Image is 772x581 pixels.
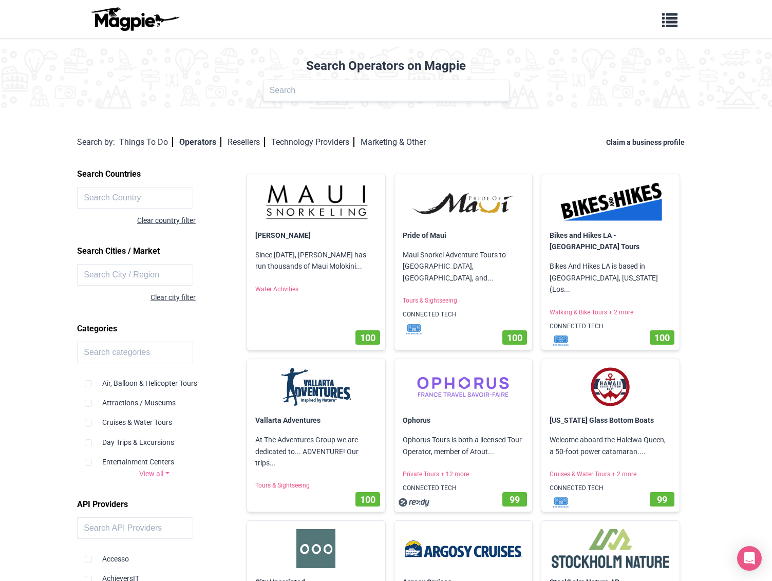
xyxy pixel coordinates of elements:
[541,465,680,483] p: Cruises & Water Tours + 2 more
[361,137,426,147] a: Marketing & Other
[77,215,196,226] div: Clear country filter
[541,304,680,322] p: Walking & Bike Tours + 2 more
[85,545,224,565] div: Accesso
[247,280,385,298] p: Water Activities
[247,241,385,280] p: Since [DATE], [PERSON_NAME] has run thousands of Maui Molokini...
[507,332,522,343] span: 100
[77,187,193,209] input: Search Country
[550,231,639,251] a: Bikes and Hikes LA - [GEOGRAPHIC_DATA] Tours
[545,497,576,508] img: mf1jrhtrrkrdcsvakxwt.svg
[77,342,193,363] input: Search categories
[360,494,375,505] span: 100
[77,264,193,286] input: Search City / Region
[541,426,680,465] p: Welcome aboard the Haleiwa Queen, a 50-foot power catamaran....
[541,479,680,497] p: CONNECTED TECH
[545,335,576,346] img: mf1jrhtrrkrdcsvakxwt.svg
[85,408,224,428] div: Cruises & Water Tours
[550,529,671,568] img: Stockholm Nature AB logo
[403,529,524,568] img: Argosy Cruises logo
[394,479,533,497] p: CONNECTED TECH
[394,426,533,465] p: Ophorus Tours is both a licensed Tour Operator, member of Atout...
[657,494,667,505] span: 99
[247,477,385,495] p: Tours & Sightseeing
[654,332,670,343] span: 100
[85,428,224,448] div: Day Trips & Excursions
[255,231,311,239] a: [PERSON_NAME]
[119,137,173,147] a: Things To Do
[394,241,533,292] p: Maui Snorkel Adventure Tours to [GEOGRAPHIC_DATA], [GEOGRAPHIC_DATA], and...
[85,448,224,467] div: Entertainment Centers
[399,324,429,334] img: mf1jrhtrrkrdcsvakxwt.svg
[77,517,193,539] input: Search API Providers
[541,252,680,303] p: Bikes And Hikes LA is based in [GEOGRAPHIC_DATA], [US_STATE] (Los...
[6,59,766,73] h2: Search Operators on Magpie
[77,165,232,183] h2: Search Countries
[271,137,354,147] a: Technology Providers
[77,468,232,479] a: View all
[550,416,654,424] a: [US_STATE] Glass Bottom Boats
[77,496,232,513] h2: API Providers
[85,369,224,389] div: Air, Balloon & Helicopter Tours
[255,416,321,424] a: Vallarta Adventures
[403,231,446,239] a: Pride of Maui
[85,389,224,408] div: Attractions / Museums
[88,7,181,31] img: logo-ab69f6fb50320c5b225c76a69d11143b.png
[77,292,196,303] div: Clear city filter
[77,320,232,338] h2: Categories
[550,367,671,406] img: Hawaii Glass Bottom Boats logo
[255,182,377,221] img: Maui Snorkeling logo
[403,182,524,221] img: Pride of Maui logo
[360,332,375,343] span: 100
[399,497,429,508] img: nqlimdq2sxj4qjvnmsjn.svg
[550,182,671,221] img: Bikes and Hikes LA - Los Angeles Tours logo
[255,529,377,568] img: City Unscripted logo
[394,292,533,310] p: Tours & Sightseeing
[228,137,265,147] a: Resellers
[394,306,533,324] p: CONNECTED TECH
[737,546,762,571] div: Open Intercom Messenger
[394,465,533,483] p: Private Tours + 12 more
[606,138,689,146] a: Claim a business profile
[403,367,524,406] img: Ophorus logo
[255,367,377,406] img: Vallarta Adventures logo
[263,80,510,101] input: Search
[403,416,430,424] a: Ophorus
[179,137,221,147] a: Operators
[541,317,680,335] p: CONNECTED TECH
[77,136,115,149] div: Search by:
[247,426,385,477] p: At The Adventures Group we are dedicated to... ADVENTURE! Our trips...
[510,494,520,505] span: 99
[77,242,232,260] h2: Search Cities / Market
